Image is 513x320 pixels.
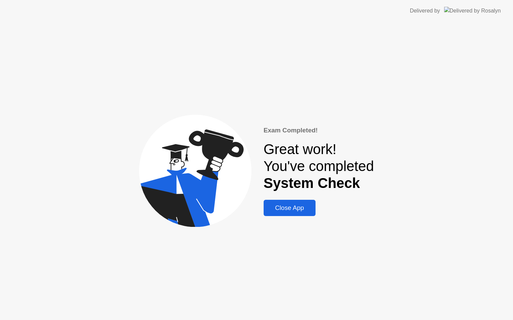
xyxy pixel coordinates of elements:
div: Great work! You've completed [264,141,374,192]
img: Delivered by Rosalyn [444,7,501,15]
div: Delivered by [410,7,440,15]
div: Close App [266,204,313,212]
button: Close App [264,200,316,216]
div: Exam Completed! [264,126,374,135]
b: System Check [264,175,360,191]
